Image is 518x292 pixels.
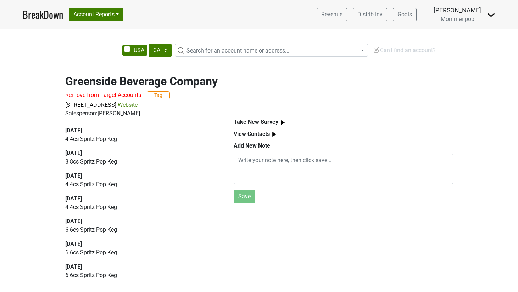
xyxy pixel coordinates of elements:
[270,130,279,139] img: arrow_right.svg
[65,101,453,109] p: |
[65,217,217,226] div: [DATE]
[65,172,217,180] div: [DATE]
[234,119,278,125] b: Take New Survey
[373,47,436,54] span: Can't find an account?
[373,46,380,53] img: Edit
[317,8,347,21] a: Revenue
[65,194,217,203] div: [DATE]
[118,101,138,108] a: Website
[65,101,116,108] a: [STREET_ADDRESS]
[65,180,217,189] p: 4.4 cs Spritz Pop Keg
[186,47,289,54] span: Search for an account name or address...
[65,203,217,211] p: 4.4 cs Spritz Pop Keg
[69,8,123,21] button: Account Reports
[65,75,453,88] h2: Greenside Beverage Company
[234,142,270,149] b: Add New Note
[65,248,217,257] p: 6.6 cs Spritz Pop Keg
[65,271,217,280] p: 6.6 cs Spritz Pop Keg
[278,118,287,127] img: arrow_right.svg
[147,91,170,99] button: Tag
[23,7,63,22] a: BreakDown
[487,11,495,19] img: Dropdown Menu
[65,149,217,158] div: [DATE]
[65,226,217,234] p: 6.6 cs Spritz Pop Keg
[65,158,217,166] p: 8.8 cs Spritz Pop Keg
[65,263,217,271] div: [DATE]
[353,8,387,21] a: Distrib Inv
[234,190,255,203] button: Save
[65,109,453,118] div: Salesperson: [PERSON_NAME]
[65,240,217,248] div: [DATE]
[393,8,417,21] a: Goals
[441,16,474,22] span: Mommenpop
[65,135,217,143] p: 4.4 cs Spritz Pop Keg
[234,131,270,137] b: View Contacts
[65,126,217,135] div: [DATE]
[434,6,481,15] div: [PERSON_NAME]
[65,92,141,98] span: Remove from Target Accounts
